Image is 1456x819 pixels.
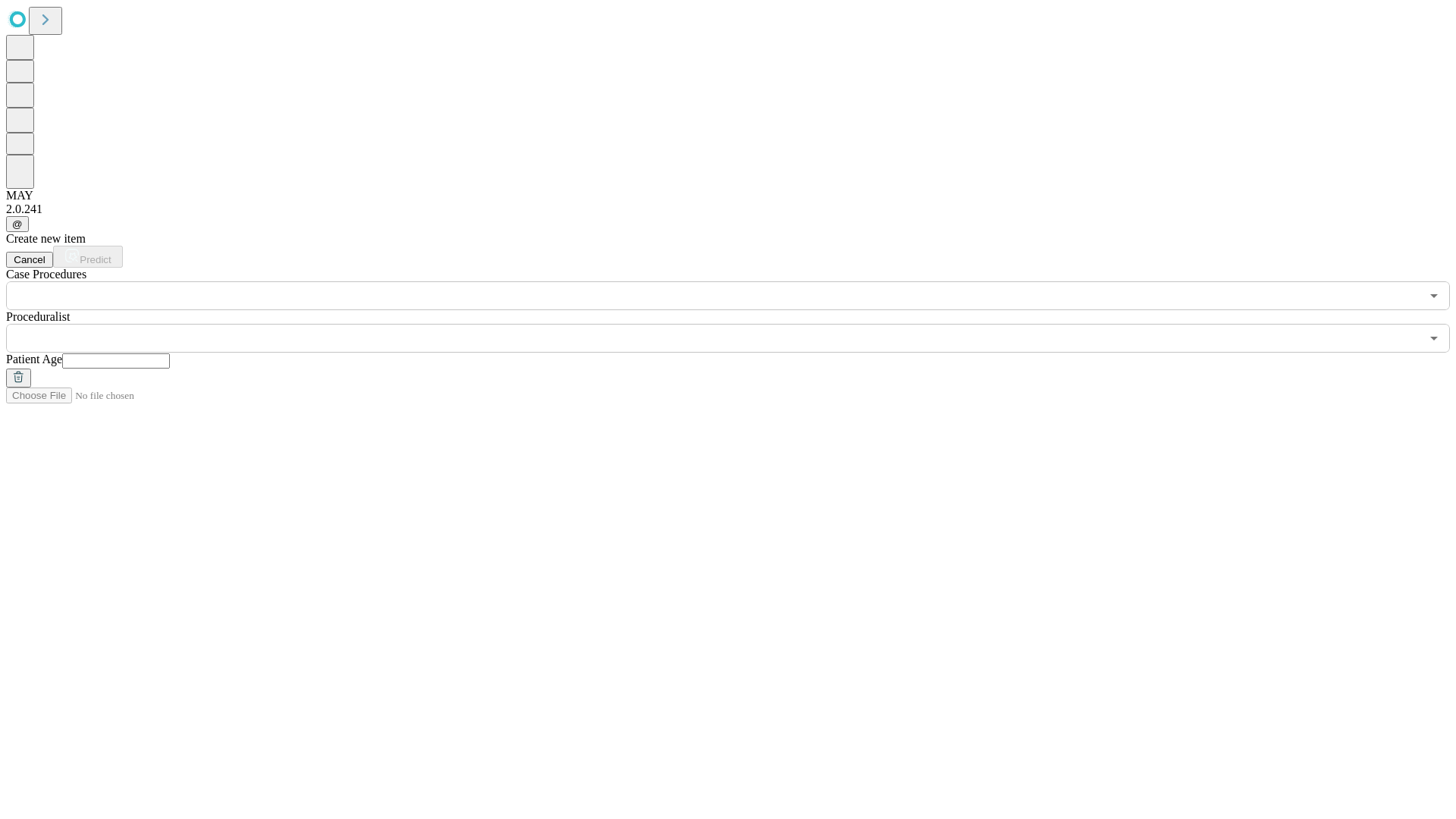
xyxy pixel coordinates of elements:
[6,310,70,323] span: Proceduralist
[6,216,29,232] button: @
[6,232,86,245] span: Create new item
[6,189,1450,202] div: MAY
[80,254,111,265] span: Predict
[12,218,23,230] span: @
[53,246,123,268] button: Predict
[6,202,1450,216] div: 2.0.241
[14,254,45,265] span: Cancel
[1423,328,1445,349] button: Open
[1423,285,1445,306] button: Open
[6,252,53,268] button: Cancel
[6,353,62,366] span: Patient Age
[6,268,86,281] span: Scheduled Procedure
